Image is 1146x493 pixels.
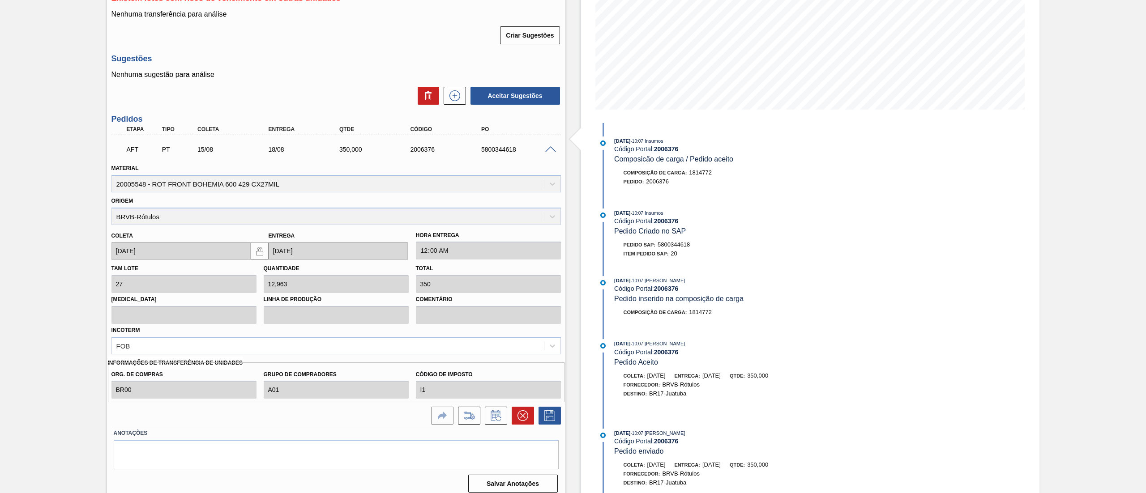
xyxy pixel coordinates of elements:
[614,295,744,302] span: Pedido inserido na composição de carga
[624,391,647,396] span: Destino:
[337,126,418,132] div: Qtde
[643,210,663,216] span: : Insumos
[111,242,251,260] input: dd/mm/yyyy
[111,115,561,124] h3: Pedidos
[654,285,679,292] strong: 2006376
[649,479,686,486] span: BR17-Juatuba
[624,310,687,315] span: Composição de Carga :
[643,341,685,346] span: : [PERSON_NAME]
[264,265,299,272] label: Quantidade
[111,368,257,381] label: Org. de Compras
[111,233,133,239] label: Coleta
[662,381,700,388] span: BRVB-Rótulos
[479,146,560,153] div: 5800344618
[408,146,489,153] div: 2006376
[254,246,265,256] img: locked
[116,342,130,349] div: FOB
[614,210,630,216] span: [DATE]
[264,368,409,381] label: Grupo de Compradores
[631,139,643,144] span: - 10:07
[631,431,643,436] span: - 10:07
[111,54,561,64] h3: Sugestões
[614,358,658,366] span: Pedido Aceito
[111,71,561,79] p: Nenhuma sugestão para análise
[614,285,827,292] div: Código Portal:
[600,433,606,438] img: atual
[266,126,347,132] div: Entrega
[658,241,690,248] span: 5800344618
[195,146,276,153] div: 15/08/2025
[646,178,669,185] span: 2006376
[614,438,827,445] div: Código Portal:
[675,373,700,378] span: Entrega:
[416,368,561,381] label: Código de Imposto
[600,212,606,218] img: atual
[600,280,606,285] img: atual
[654,217,679,225] strong: 2006376
[624,251,669,256] span: Item pedido SAP:
[614,217,827,225] div: Código Portal:
[624,471,660,476] span: Fornecedor:
[416,229,561,242] label: Hora Entrega
[730,373,745,378] span: Qtde:
[124,140,163,159] div: Aguardando Fornecimento
[160,126,198,132] div: Tipo
[500,26,560,44] button: Criar Sugestões
[111,293,257,306] label: [MEDICAL_DATA]
[111,327,140,333] label: Incoterm
[111,165,139,171] label: Material
[614,447,663,455] span: Pedido enviado
[507,407,534,425] div: Cancelar pedido
[408,126,489,132] div: Código
[702,372,721,379] span: [DATE]
[124,126,163,132] div: Etapa
[439,87,466,105] div: Nova sugestão
[251,242,269,260] button: locked
[127,146,161,153] p: AFT
[614,348,827,356] div: Código Portal:
[654,145,679,153] strong: 2006376
[624,480,647,485] span: Destino:
[671,250,677,257] span: 20
[654,438,679,445] strong: 2006376
[647,372,666,379] span: [DATE]
[269,242,408,260] input: dd/mm/yyyy
[269,233,295,239] label: Entrega
[614,155,733,163] span: Composicão de carga / Pedido aceito
[649,390,686,397] span: BR17-Juatuba
[631,278,643,283] span: - 10:07
[114,427,559,440] label: Anotações
[643,430,685,436] span: : [PERSON_NAME]
[264,293,409,306] label: Linha de Produção
[747,461,768,468] span: 350,000
[111,198,133,204] label: Origem
[160,146,198,153] div: Pedido de Transferência
[662,470,700,477] span: BRVB-Rótulos
[624,462,645,467] span: Coleta:
[413,87,439,105] div: Excluir Sugestões
[747,372,768,379] span: 350,000
[675,462,700,467] span: Entrega:
[614,278,630,283] span: [DATE]
[453,407,480,425] div: Ir para Composição de Carga
[466,86,561,106] div: Aceitar Sugestões
[195,126,276,132] div: Coleta
[468,475,558,493] button: Salvar Anotações
[614,145,827,153] div: Código Portal:
[654,348,679,356] strong: 2006376
[631,211,643,216] span: - 10:07
[470,87,560,105] button: Aceitar Sugestões
[624,179,644,184] span: Pedido :
[416,293,561,306] label: Comentário
[480,407,507,425] div: Informar alteração no pedido
[337,146,418,153] div: 350,000
[730,462,745,467] span: Qtde:
[600,343,606,348] img: atual
[689,169,712,176] span: 1814772
[614,138,630,144] span: [DATE]
[111,265,138,272] label: Tam lote
[614,341,630,346] span: [DATE]
[624,170,687,175] span: Composição de Carga :
[702,461,721,468] span: [DATE]
[631,341,643,346] span: - 10:07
